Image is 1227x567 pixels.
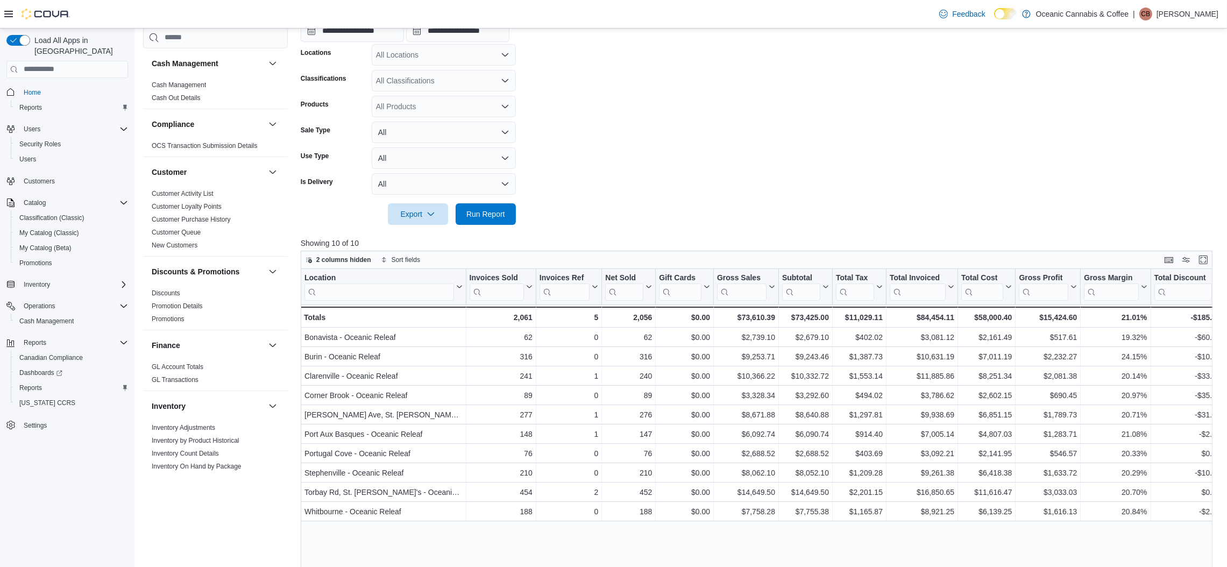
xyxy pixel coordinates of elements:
div: 316 [469,350,532,363]
a: Home [19,86,45,99]
a: Feedback [935,3,989,25]
div: 0 [540,350,598,363]
span: Operations [24,302,55,310]
button: Subtotal [782,273,829,300]
a: Reports [15,101,46,114]
a: Inventory Count Details [152,450,219,457]
h3: Customer [152,167,187,178]
div: $0.00 [659,311,710,324]
p: Showing 10 of 10 [301,238,1222,249]
div: Gift Cards [659,273,701,283]
button: Invoices Sold [469,273,532,300]
a: Classification (Classic) [15,211,89,224]
a: Cash Management [152,81,206,89]
div: 277 [469,408,532,421]
label: Sale Type [301,126,330,134]
div: Invoices Ref [540,273,590,300]
span: Users [24,125,40,133]
div: $10,332.72 [782,370,829,382]
button: Gross Margin [1084,273,1147,300]
span: Dashboards [15,366,128,379]
button: Compliance [266,118,279,131]
div: $0.00 [659,408,710,421]
div: 62 [469,331,532,344]
button: Users [2,122,132,137]
div: Discounts & Promotions [143,287,288,330]
div: [PERSON_NAME] Ave, St. [PERSON_NAME]’s - Oceanic Releaf [304,408,463,421]
h3: Inventory [152,401,186,412]
span: Operations [19,300,128,313]
p: [PERSON_NAME] [1157,8,1218,20]
button: Classification (Classic) [11,210,132,225]
div: Invoices Ref [540,273,590,283]
h3: Cash Management [152,58,218,69]
span: Users [15,153,128,166]
div: $1,297.81 [836,408,883,421]
div: $58,000.40 [961,311,1012,324]
span: Canadian Compliance [15,351,128,364]
div: 0 [540,331,598,344]
button: Gross Profit [1019,273,1077,300]
div: $2,602.15 [961,389,1012,402]
div: Total Discount [1154,273,1211,283]
div: -$35.74 [1154,389,1220,402]
span: Home [24,88,41,97]
span: Security Roles [19,140,61,148]
button: Open list of options [501,76,509,85]
span: [US_STATE] CCRS [19,399,75,407]
button: Discounts & Promotions [152,266,264,277]
a: Customer Queue [152,229,201,236]
span: Inventory [24,280,50,289]
div: $10,631.19 [890,350,954,363]
div: $73,610.39 [717,311,775,324]
div: $8,671.88 [717,408,775,421]
a: Dashboards [11,365,132,380]
div: 89 [605,389,652,402]
button: Catalog [19,196,50,209]
div: Location [304,273,454,283]
button: Display options [1180,253,1193,266]
span: Sort fields [392,256,420,264]
div: Bonavista - Oceanic Releaf [304,331,463,344]
span: Catalog [19,196,128,209]
a: Users [15,153,40,166]
button: Catalog [2,195,132,210]
a: OCS Transaction Submission Details [152,142,258,150]
button: Discounts & Promotions [266,265,279,278]
a: My Catalog (Beta) [15,242,76,254]
button: Keyboard shortcuts [1162,253,1175,266]
span: Dark Mode [994,19,995,20]
div: 24.15% [1084,350,1147,363]
div: Subtotal [782,273,820,283]
div: -$10.25 [1154,350,1220,363]
div: 148 [469,428,532,441]
span: Settings [24,421,47,430]
span: GL Account Totals [152,363,203,371]
button: Customers [2,173,132,189]
button: Inventory [266,400,279,413]
div: $11,029.11 [836,311,883,324]
span: Customers [19,174,128,188]
div: $6,092.74 [717,428,775,441]
button: My Catalog (Beta) [11,240,132,256]
div: Total Invoiced [890,273,946,300]
button: Total Invoiced [890,273,954,300]
span: Washington CCRS [15,396,128,409]
span: CB [1141,8,1151,20]
div: $15,424.60 [1019,311,1077,324]
a: New Customers [152,242,197,249]
div: Customer [143,187,288,256]
button: Location [304,273,463,300]
div: $1,387.73 [836,350,883,363]
div: $0.00 [659,350,710,363]
button: Settings [2,417,132,433]
div: Net Sold [605,273,643,283]
div: 20.71% [1084,408,1147,421]
button: Canadian Compliance [11,350,132,365]
button: Inventory [2,277,132,292]
span: Reports [24,338,46,347]
div: $7,005.14 [890,428,954,441]
span: New Customers [152,241,197,250]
